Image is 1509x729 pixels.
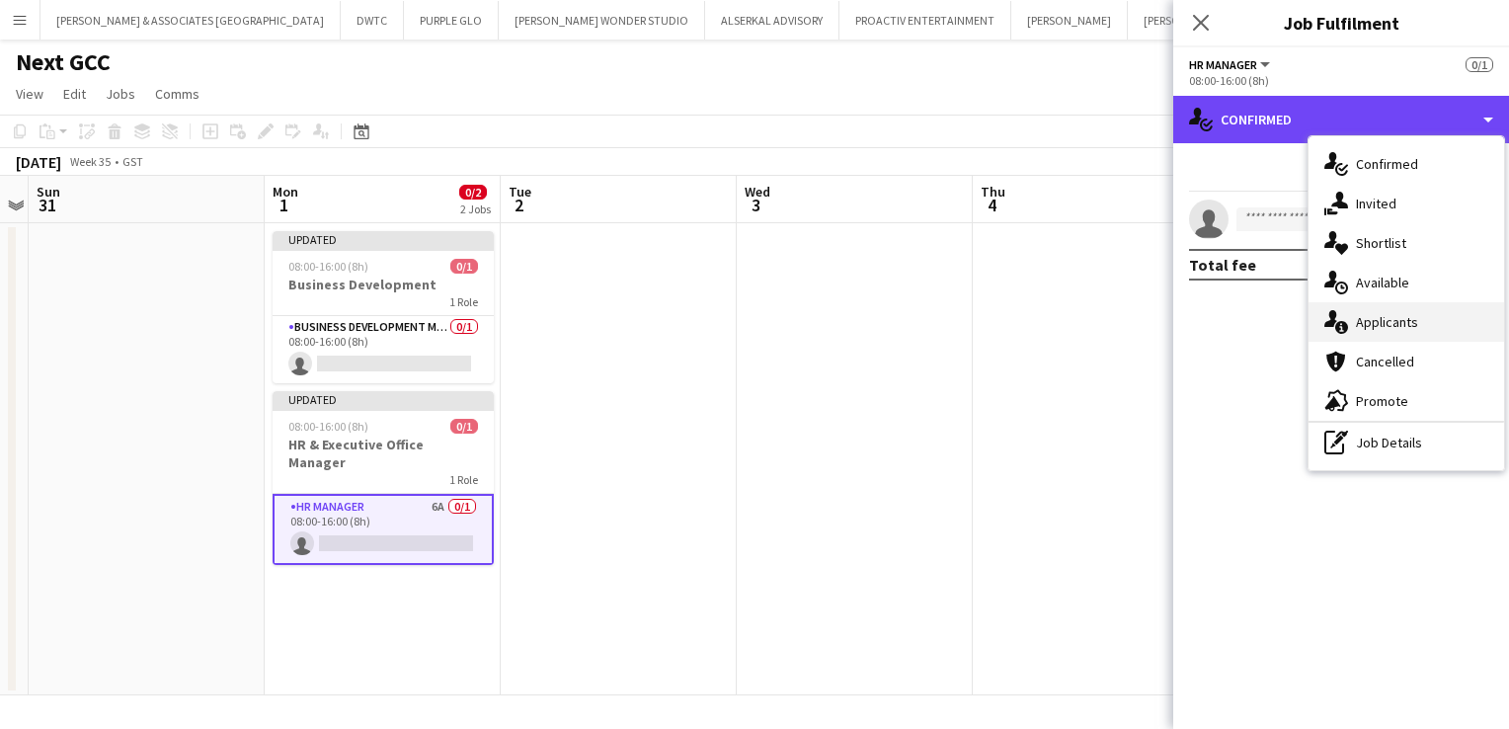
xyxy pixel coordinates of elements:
a: Jobs [98,81,143,107]
span: Week 35 [65,154,115,169]
span: 0/1 [1466,57,1493,72]
app-card-role: Business Development Manager0/108:00-16:00 (8h) [273,316,494,383]
div: Invited [1309,184,1504,223]
span: 0/1 [450,259,478,274]
span: Tue [509,183,531,201]
div: 08:00-16:00 (8h) [1189,73,1493,88]
div: Shortlist [1309,223,1504,263]
span: 08:00-16:00 (8h) [288,259,368,274]
app-job-card: Updated08:00-16:00 (8h)0/1Business Development1 RoleBusiness Development Manager0/108:00-16:00 (8h) [273,231,494,383]
h1: Next GCC [16,47,111,77]
div: Updated [273,231,494,247]
span: Sun [37,183,60,201]
span: Comms [155,85,199,103]
span: Wed [745,183,770,201]
span: 4 [978,194,1005,216]
span: Mon [273,183,298,201]
a: View [8,81,51,107]
div: GST [122,154,143,169]
div: Applicants [1309,302,1504,342]
span: 0/2 [459,185,487,200]
div: 2 Jobs [460,202,491,216]
div: Available [1309,263,1504,302]
div: Confirmed [1173,96,1509,143]
div: Cancelled [1309,342,1504,381]
button: DWTC [341,1,404,40]
span: 2 [506,194,531,216]
app-job-card: Updated08:00-16:00 (8h)0/1HR & Executive Office Manager1 RoleHR Manager6A0/108:00-16:00 (8h) [273,391,494,565]
button: [PERSON_NAME] & ASSOCIATES [GEOGRAPHIC_DATA] [40,1,341,40]
span: 3 [742,194,770,216]
h3: Business Development [273,276,494,293]
span: 1 Role [449,472,478,487]
a: Comms [147,81,207,107]
div: Total fee [1189,255,1256,275]
div: Job Details [1309,423,1504,462]
h3: Job Fulfilment [1173,10,1509,36]
span: Jobs [106,85,135,103]
div: Updated [273,391,494,407]
div: Confirmed [1309,144,1504,184]
button: HR Manager [1189,57,1273,72]
span: 1 [270,194,298,216]
button: PROACTIV ENTERTAINMENT [839,1,1011,40]
span: 31 [34,194,60,216]
button: [PERSON_NAME] [1128,1,1244,40]
button: [PERSON_NAME] [1011,1,1128,40]
h3: HR & Executive Office Manager [273,436,494,471]
button: PURPLE GLO [404,1,499,40]
span: Edit [63,85,86,103]
button: ALSERKAL ADVISORY [705,1,839,40]
span: 1 Role [449,294,478,309]
a: Edit [55,81,94,107]
span: View [16,85,43,103]
span: HR Manager [1189,57,1257,72]
div: [DATE] [16,152,61,172]
button: [PERSON_NAME] WONDER STUDIO [499,1,705,40]
span: 08:00-16:00 (8h) [288,419,368,434]
span: 0/1 [450,419,478,434]
div: Promote [1309,381,1504,421]
span: Thu [981,183,1005,201]
app-card-role: HR Manager6A0/108:00-16:00 (8h) [273,494,494,565]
